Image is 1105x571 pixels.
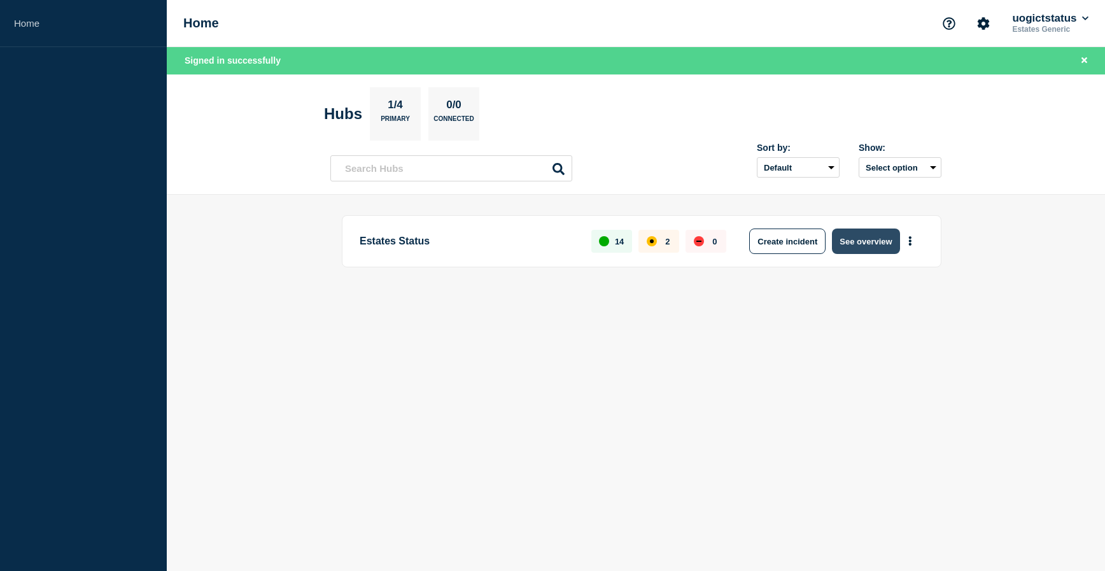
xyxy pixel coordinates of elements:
div: up [599,236,609,246]
p: Estates Status [360,229,577,254]
p: Estates Generic [1010,25,1091,34]
p: Connected [433,115,474,129]
button: uogictstatus [1010,12,1091,25]
h1: Home [183,16,219,31]
button: Close banner [1076,53,1092,68]
select: Sort by [757,157,840,178]
p: Primary [381,115,410,129]
button: See overview [832,229,899,254]
span: Signed in successfully [185,55,281,66]
button: Create incident [749,229,826,254]
input: Search Hubs [330,155,572,181]
p: 0/0 [442,99,467,115]
p: 2 [665,237,670,246]
div: down [694,236,704,246]
p: 1/4 [383,99,408,115]
button: Support [936,10,962,37]
div: Show: [859,143,941,153]
button: More actions [902,230,918,253]
button: Account settings [970,10,997,37]
p: 0 [712,237,717,246]
div: Sort by: [757,143,840,153]
h2: Hubs [324,105,362,123]
div: affected [647,236,657,246]
p: 14 [615,237,624,246]
button: Select option [859,157,941,178]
